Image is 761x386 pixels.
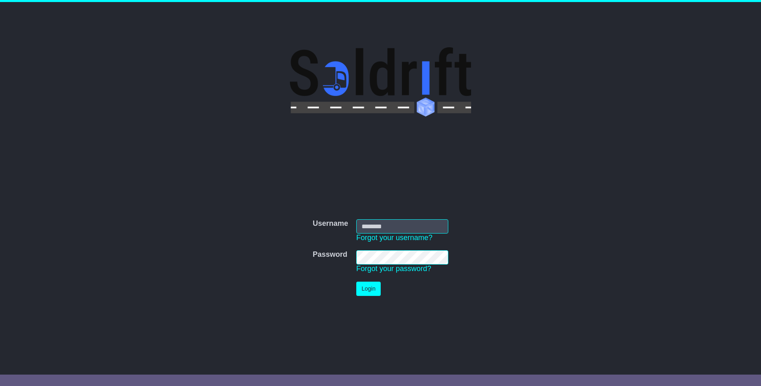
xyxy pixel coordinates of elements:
img: Soldrift Pty Ltd [290,47,471,117]
a: Forgot your password? [356,265,431,273]
a: Forgot your username? [356,234,432,242]
button: Login [356,282,381,296]
label: Username [313,219,348,228]
label: Password [313,250,347,259]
